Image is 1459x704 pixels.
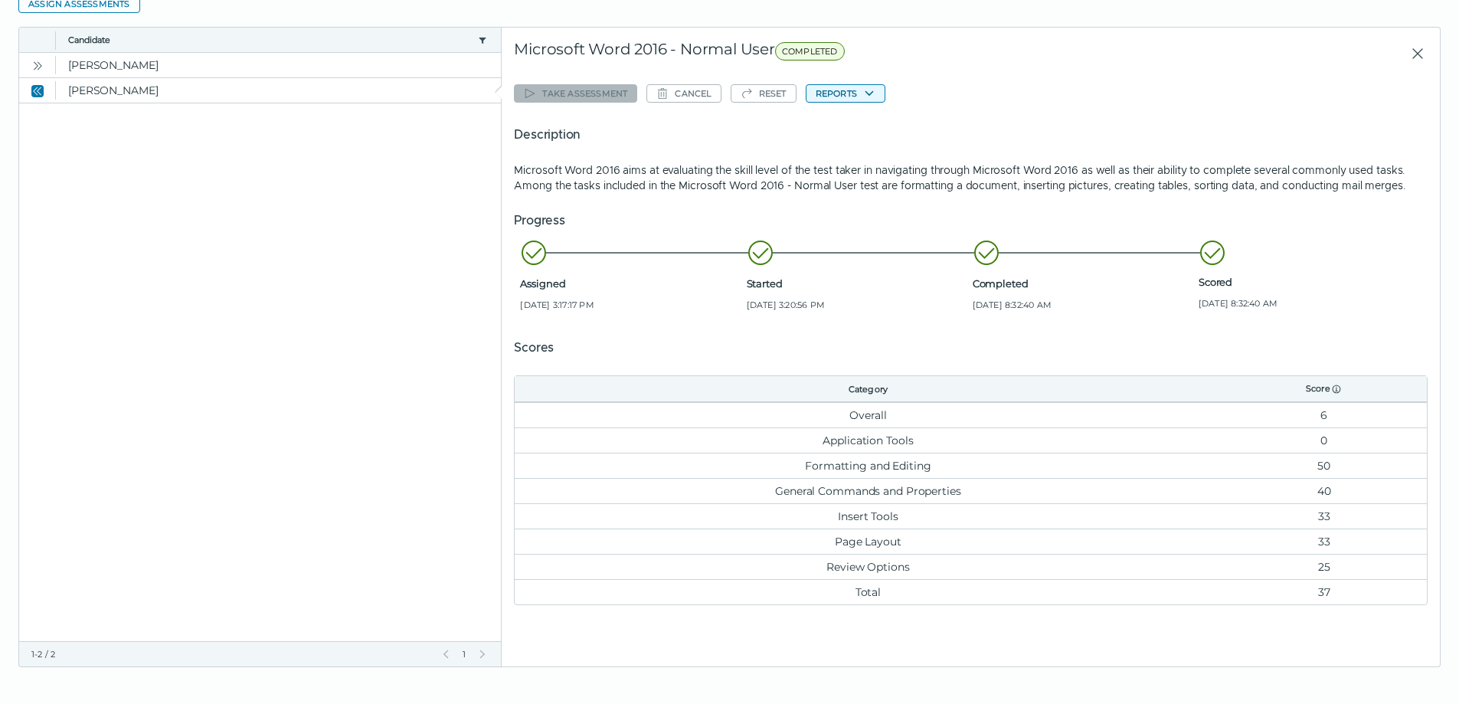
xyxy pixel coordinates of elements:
div: Microsoft Word 2016 - Normal User [514,40,1124,67]
span: [DATE] 8:32:40 AM [1199,297,1418,309]
span: Assigned [520,277,740,290]
button: Close [28,81,47,100]
p: Microsoft Word 2016 aims at evaluating the skill level of the test taker in navigating through Mi... [514,162,1428,193]
td: 33 [1221,503,1427,529]
th: Score [1221,376,1427,402]
td: Total [515,579,1221,604]
th: Category [515,376,1221,402]
span: COMPLETED [775,42,845,61]
td: 50 [1221,453,1427,478]
button: Reset [731,84,797,103]
span: [DATE] 3:17:17 PM [520,299,740,311]
span: Scored [1199,276,1418,288]
td: General Commands and Properties [515,478,1221,503]
button: Reports [806,84,885,103]
button: Cancel [646,84,721,103]
cds-icon: Close [31,85,44,97]
td: Review Options [515,554,1221,579]
h5: Progress [514,211,1428,230]
td: 6 [1221,402,1427,427]
h5: Scores [514,339,1428,357]
td: 37 [1221,579,1427,604]
button: Previous Page [440,648,452,660]
button: Close [1398,40,1428,67]
td: 25 [1221,554,1427,579]
button: candidate filter [476,34,489,46]
button: Candidate [68,34,472,46]
clr-dg-cell: [PERSON_NAME] [56,78,501,103]
span: Completed [973,277,1192,290]
span: Started [747,277,967,290]
button: Open [28,56,47,74]
div: 1-2 / 2 [31,648,430,660]
td: Application Tools [515,427,1221,453]
td: Overall [515,402,1221,427]
td: Formatting and Editing [515,453,1221,478]
button: Next Page [476,648,489,660]
td: 40 [1221,478,1427,503]
clr-dg-cell: [PERSON_NAME] [56,53,501,77]
td: Page Layout [515,529,1221,554]
button: Take assessment [514,84,637,103]
cds-icon: Open [31,60,44,72]
td: 33 [1221,529,1427,554]
span: 1 [461,648,467,660]
td: 0 [1221,427,1427,453]
h5: Description [514,126,1428,144]
td: Insert Tools [515,503,1221,529]
span: [DATE] 8:32:40 AM [973,299,1192,311]
span: [DATE] 3:20:56 PM [747,299,967,311]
